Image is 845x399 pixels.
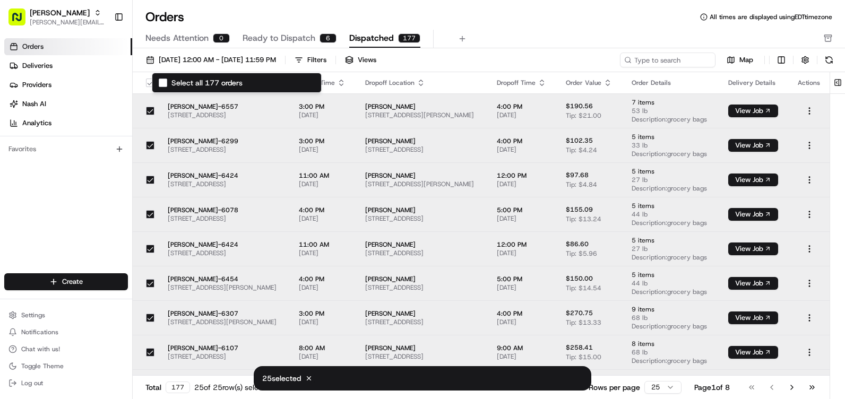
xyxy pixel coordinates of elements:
button: [PERSON_NAME][PERSON_NAME][EMAIL_ADDRESS][PERSON_NAME][DOMAIN_NAME] [4,4,110,30]
div: Order Details [632,79,711,87]
span: Ready to Dispatch [243,32,315,45]
span: Tip: $13.33 [566,318,601,327]
span: [STREET_ADDRESS] [365,214,479,223]
span: [PERSON_NAME]-6424 [168,240,282,249]
button: View Job [728,346,778,359]
span: 3:00 PM [299,137,348,145]
span: Description: grocery bags [632,219,711,227]
p: 25 selected [262,373,301,384]
span: $270.75 [566,309,593,317]
div: We're available if you need us! [36,112,134,120]
span: $258.41 [566,343,593,352]
span: [DATE] [497,318,549,326]
span: [PERSON_NAME] [365,206,479,214]
span: 33 lb [632,141,711,150]
button: Settings [4,308,128,323]
span: Description: grocery bags [632,357,711,365]
span: [PERSON_NAME]-6107 [168,344,282,352]
span: 5:00 PM [497,206,549,214]
span: [STREET_ADDRESS] [365,283,479,292]
span: Tip: $14.54 [566,284,601,292]
button: Refresh [822,53,837,67]
span: 3:00 PM [299,309,348,318]
span: [STREET_ADDRESS] [168,180,282,188]
span: Map [739,55,753,65]
span: [STREET_ADDRESS][PERSON_NAME] [365,180,479,188]
div: 177 [398,33,420,43]
span: [DATE] [497,352,549,361]
span: 5 items [632,202,711,210]
span: 9 items [632,305,711,314]
span: Dispatched [349,32,394,45]
a: View Job [728,348,778,357]
button: View Job [728,105,778,117]
span: $150.00 [566,274,593,283]
span: 5 items [632,374,711,383]
span: Description: grocery bags [632,322,711,331]
span: Notifications [21,328,58,336]
span: [PERSON_NAME]-6299 [168,137,282,145]
span: [STREET_ADDRESS][PERSON_NAME] [168,283,282,292]
div: Dropoff Time [497,79,549,87]
a: Orders [4,38,132,55]
span: [PERSON_NAME] [365,240,479,249]
a: View Job [728,279,778,288]
span: 8:00 AM [299,344,348,352]
button: [DATE] 12:00 AM - [DATE] 11:59 PM [141,53,281,67]
span: All times are displayed using EDT timezone [710,13,832,21]
button: Views [340,53,381,67]
span: [DATE] [299,214,348,223]
span: Pylon [106,180,128,188]
span: Providers [22,80,51,90]
span: Log out [21,379,43,387]
span: 5:00 PM [497,275,549,283]
span: 27 lb [632,245,711,253]
div: Actions [798,79,821,87]
button: Toggle Theme [4,359,128,374]
span: [PERSON_NAME] [365,309,479,318]
span: [DATE] [497,145,549,154]
div: Total [145,381,190,393]
span: [PERSON_NAME] [365,137,479,145]
div: Pickup Time [299,79,348,87]
span: 7 items [632,98,711,107]
span: Chat with us! [21,345,60,353]
a: Providers [4,76,132,93]
a: View Job [728,176,778,184]
span: [STREET_ADDRESS] [168,111,282,119]
span: 53 lb [632,107,711,115]
span: [PERSON_NAME][EMAIL_ADDRESS][PERSON_NAME][DOMAIN_NAME] [30,18,106,27]
span: [DATE] [497,283,549,292]
span: 8 items [632,340,711,348]
button: Log out [4,376,128,391]
span: [PERSON_NAME]-6307 [168,309,282,318]
span: [DATE] [299,111,348,119]
span: [STREET_ADDRESS][PERSON_NAME] [168,318,282,326]
span: 5 items [632,271,711,279]
span: Views [358,55,376,65]
div: Delivery Details [728,79,781,87]
div: Page 1 of 8 [694,382,730,393]
span: Needs Attention [145,32,209,45]
button: View Job [728,208,778,221]
span: 5 items [632,167,711,176]
span: Tip: $13.24 [566,215,601,223]
span: Knowledge Base [21,154,81,164]
div: Start new chat [36,101,174,112]
span: [DATE] [497,180,549,188]
span: [DATE] [497,249,549,257]
span: $86.60 [566,240,589,248]
input: Clear [28,68,175,80]
h1: Orders [145,8,184,25]
span: 4:00 PM [497,309,549,318]
span: [STREET_ADDRESS] [365,318,479,326]
span: [DATE] [497,214,549,223]
a: 📗Knowledge Base [6,150,85,169]
span: Deliveries [22,61,53,71]
span: [PERSON_NAME] [365,102,479,111]
p: Rows per page [589,382,640,393]
span: Description: grocery bags [632,184,711,193]
button: View Job [728,139,778,152]
span: [STREET_ADDRESS] [365,249,479,257]
div: 6 [320,33,337,43]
